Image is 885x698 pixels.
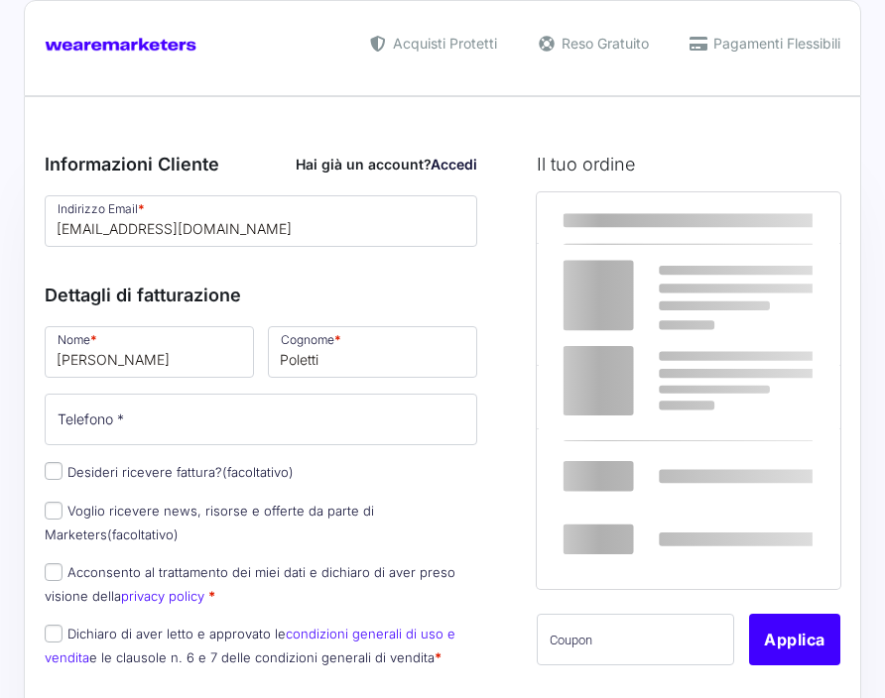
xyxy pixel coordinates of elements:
input: Acconsento al trattamento dei miei dati e dichiaro di aver preso visione dellaprivacy policy [45,563,63,581]
input: Nome * [45,326,254,378]
button: Applica [749,614,840,665]
a: privacy policy [121,588,204,604]
h3: Il tuo ordine [537,151,840,177]
div: Hai già un account? [296,154,477,174]
a: condizioni generali di uso e vendita [45,626,455,664]
input: Telefono * [45,394,477,445]
h3: Dettagli di fatturazione [45,282,477,308]
th: Prodotto [537,192,668,244]
span: Pagamenti Flessibili [708,33,840,54]
span: (facoltativo) [222,464,294,480]
input: Voglio ricevere news, risorse e offerte da parte di Marketers(facoltativo) [45,502,63,520]
span: (facoltativo) [107,526,179,542]
a: Accedi [431,156,477,173]
input: Desideri ricevere fattura?(facoltativo) [45,462,63,480]
h3: Informazioni Cliente [45,151,477,177]
span: Acquisti Protetti [388,33,497,54]
label: Voglio ricevere news, risorse e offerte da parte di Marketers [45,503,374,541]
span: Reso Gratuito [557,33,649,54]
label: Desideri ricevere fattura? [45,464,294,480]
input: Coupon [537,614,734,665]
input: Cognome * [268,326,477,378]
th: Subtotale [668,192,840,244]
label: Dichiaro di aver letto e approvato le e le clausole n. 6 e 7 delle condizioni generali di vendita [45,626,455,664]
label: Acconsento al trattamento dei miei dati e dichiaro di aver preso visione della [45,564,455,603]
input: Indirizzo Email * [45,195,477,247]
input: Dichiaro di aver letto e approvato lecondizioni generali di uso e venditae le clausole n. 6 e 7 d... [45,625,63,642]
